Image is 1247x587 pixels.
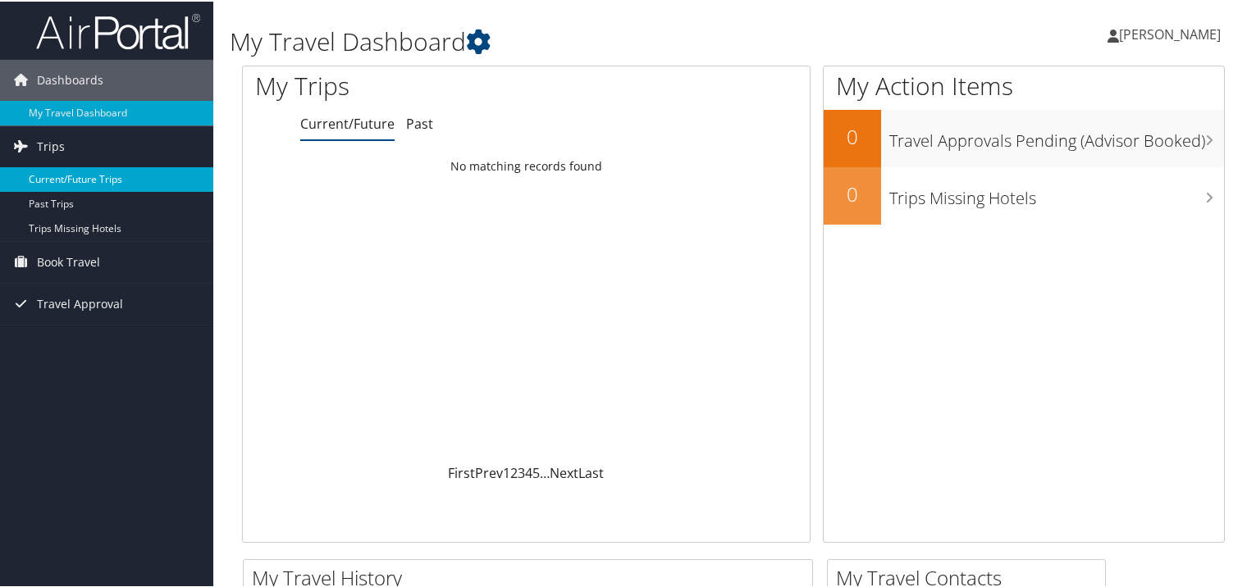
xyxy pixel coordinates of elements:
h3: Trips Missing Hotels [889,177,1224,208]
a: Current/Future [300,113,395,131]
a: Past [406,113,433,131]
a: 0Travel Approvals Pending (Advisor Booked) [824,108,1224,166]
a: [PERSON_NAME] [1108,8,1237,57]
span: Trips [37,125,65,166]
h1: My Action Items [824,67,1224,102]
span: Dashboards [37,58,103,99]
a: 3 [518,462,525,480]
a: First [448,462,475,480]
a: Last [578,462,604,480]
a: 1 [503,462,510,480]
span: [PERSON_NAME] [1119,24,1221,42]
td: No matching records found [243,150,810,180]
h2: 0 [824,121,881,149]
h1: My Travel Dashboard [230,23,902,57]
h3: Travel Approvals Pending (Advisor Booked) [889,120,1224,151]
a: 0Trips Missing Hotels [824,166,1224,223]
img: airportal-logo.png [36,11,200,49]
a: Next [550,462,578,480]
span: Book Travel [37,240,100,281]
a: 2 [510,462,518,480]
a: 4 [525,462,532,480]
a: Prev [475,462,503,480]
span: … [540,462,550,480]
a: 5 [532,462,540,480]
span: Travel Approval [37,282,123,323]
h1: My Trips [255,67,561,102]
h2: 0 [824,179,881,207]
